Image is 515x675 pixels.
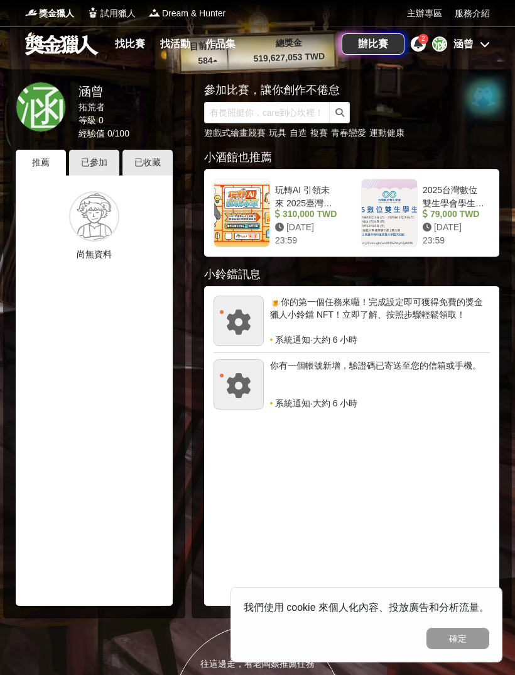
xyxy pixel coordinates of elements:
span: 試用獵人 [100,7,136,20]
div: 你有一個帳號新增，驗證碼已寄送至您的信箱或手機。 [270,359,490,397]
span: 系統通知 [275,397,310,410]
span: 大約 6 小時 [313,333,358,346]
input: 有長照挺你，care到心坎裡！青春出手，拍出照顧 影音徵件活動 [204,102,330,123]
a: 玩轉AI 引領未來 2025臺灣中小企業銀行校園金融科技創意挑戰賽 310,000 TWD [DATE] 23:59 [207,172,349,254]
div: 小酒館也推薦 [204,149,499,166]
a: 運動健康 [369,128,404,138]
div: 79,000 TWD [423,208,485,221]
a: 服務介紹 [455,7,490,20]
div: 推薦 [16,150,66,176]
a: 找活動 [155,35,195,53]
a: 玩具 [269,128,286,138]
div: 往這邊走，看老闆娘推薦任務 [173,657,342,671]
div: 拓荒者 [79,101,129,114]
span: 0 / 100 [107,128,129,138]
a: 涵 [16,82,66,132]
p: 584 ▴ [182,53,233,69]
a: 🍺你的第一個任務來囉！完成設定即可獲得免費的獎金獵人小鈴鐺 NFT！立即了解、按照步驟輕鬆領取！系統通知·大約 6 小時 [214,296,490,346]
p: 尚無資料 [25,248,163,261]
span: 獎金獵人 [39,7,74,20]
a: 青春戀愛 [331,128,366,138]
div: 參加比賽，讓你創作不倦怠 [204,82,455,99]
div: 310,000 TWD [275,208,337,221]
button: 確定 [426,628,489,649]
div: 2025台灣數位雙生學會學生競賽 [423,184,485,208]
img: Logo [87,6,99,19]
span: 0 [99,115,104,125]
div: 已參加 [69,150,119,176]
span: 大約 6 小時 [313,397,358,410]
a: 作品集 [200,35,241,53]
div: [DATE] 23:59 [275,221,337,247]
span: 系統通知 [275,333,310,346]
span: · [310,397,313,410]
div: 涵曾 [79,82,129,101]
span: · [310,333,313,346]
a: 找比賽 [110,35,150,53]
div: 玩轉AI 引領未來 2025臺灣中小企業銀行校園金融科技創意挑戰賽 [275,184,337,208]
img: Logo [25,6,38,19]
a: 遊戲式繪畫競賽 [204,128,266,138]
a: 辦比賽 [342,33,404,55]
div: 涵曾 [453,36,474,52]
div: 小鈴鐺訊息 [204,266,499,283]
span: 經驗值 [79,128,105,138]
div: 涵 [432,36,447,52]
a: LogoDream & Hunter [148,7,225,20]
a: Logo獎金獵人 [25,7,74,20]
div: 🍺你的第一個任務來囉！完成設定即可獲得免費的獎金獵人小鈴鐺 NFT！立即了解、按照步驟輕鬆領取！ [270,296,490,333]
span: 我們使用 cookie 來個人化內容、投放廣告和分析流量。 [244,602,489,613]
a: 主辦專區 [407,7,442,20]
a: 2025台灣數位雙生學會學生競賽 79,000 TWD [DATE] 23:59 [355,172,496,254]
p: 519,627,053 TWD [232,49,346,66]
span: Dream & Hunter [162,7,225,20]
span: 等級 [79,115,96,125]
a: 自造 [290,128,307,138]
div: [DATE] 23:59 [423,221,485,247]
div: 已收藏 [122,150,173,176]
a: Logo試用獵人 [87,7,136,20]
a: 複賽 [310,128,328,138]
span: 2 [421,35,425,42]
img: Logo [148,6,161,19]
